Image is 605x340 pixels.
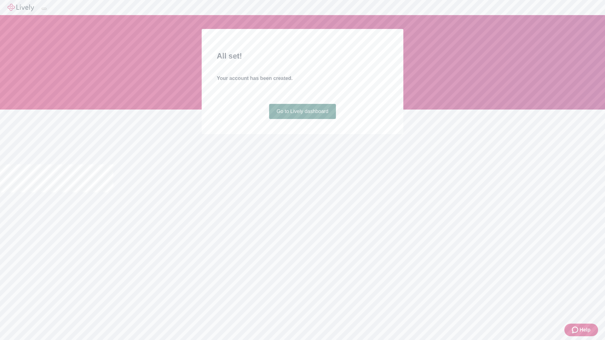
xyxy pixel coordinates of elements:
[564,324,598,336] button: Zendesk support iconHelp
[217,75,388,82] h4: Your account has been created.
[8,4,34,11] img: Lively
[217,50,388,62] h2: All set!
[269,104,336,119] a: Go to Lively dashboard
[42,8,47,10] button: Log out
[572,326,579,334] svg: Zendesk support icon
[579,326,591,334] span: Help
